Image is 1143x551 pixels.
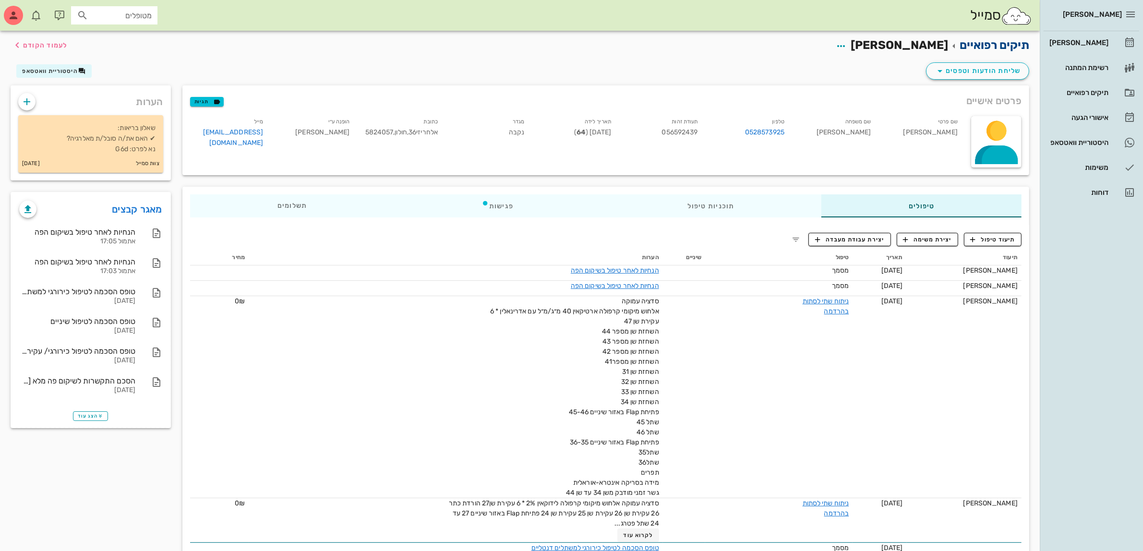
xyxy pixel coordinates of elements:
span: תשלומים [277,203,307,209]
span: לקרוא עוד [624,532,653,539]
div: [DATE] [19,327,135,335]
small: צוות סמייל [136,158,159,169]
button: היסטוריית וואטסאפ [16,64,92,78]
div: [DATE] [19,386,135,395]
button: לקרוא עוד [617,528,659,542]
small: טלפון [772,119,785,125]
span: לעמוד הקודם [23,41,68,49]
p: שאלון בריאות: ✔ האם את/ה סובל/ת מאלרגיה? נא לפרט: G6d [26,123,156,155]
button: לעמוד הקודם [12,36,68,54]
span: 056592439 [662,128,698,136]
div: [DATE] [19,357,135,365]
div: טיפולים [821,194,1022,217]
div: אתמול 17:05 [19,238,135,246]
span: [PERSON_NAME] [851,38,948,52]
small: שם פרטי [938,119,958,125]
th: טיפול [705,250,853,265]
a: הנחיות לאחר טיפול בשיקום הפה [571,266,659,275]
th: הערות [249,250,663,265]
span: תג [28,8,34,13]
a: ניתוח שתי לסתות בהרדמה [803,499,849,517]
th: תאריך [853,250,906,265]
div: טופס הסכמה לטיפול שיניים [19,317,135,326]
a: [PERSON_NAME] [1044,31,1139,54]
div: אישורי הגעה [1047,114,1108,121]
div: היסטוריית וואטסאפ [1047,139,1108,146]
a: הנחיות לאחר טיפול בשיקום הפה [571,282,659,290]
div: דוחות [1047,189,1108,196]
div: תוכניות טיפול [600,194,821,217]
span: היסטוריית וואטסאפ [22,68,78,74]
div: [PERSON_NAME] [879,114,966,154]
div: טופס הסכמה לטיפול כירורגי למשתלים דנטליים [19,287,135,296]
small: שם משפחה [845,119,871,125]
div: פגישות [394,194,601,217]
div: הערות [11,85,171,113]
a: אישורי הגעה [1044,106,1139,129]
div: משימות [1047,164,1108,171]
span: סדציה עמוקה אלחוש מיקומי קרפולה ארטיקאין 40 מ״ג/מ״ל עם אדרינאלין * 6 עקירת שן 47 השחזת שן מספר 44... [490,297,659,497]
span: [PERSON_NAME] [1063,10,1122,19]
button: תיעוד טיפול [964,233,1022,246]
span: 0₪ [235,297,245,305]
span: מסמך [832,282,849,290]
small: הופנה ע״י [328,119,350,125]
span: תיעוד טיפול [971,235,1015,244]
a: ניתוח שתי לסתות בהרדמה [803,297,849,315]
div: הנחיות לאחר טיפול בשיקום הפה [19,257,135,266]
div: [PERSON_NAME] [1047,39,1108,47]
span: תגיות [194,97,219,106]
small: מגדר [513,119,524,125]
button: הצג עוד [73,411,108,421]
div: [PERSON_NAME] [911,281,1018,291]
div: [DATE] [19,297,135,305]
img: SmileCloud logo [1001,6,1032,25]
a: 0528573925 [745,127,784,138]
div: סמייל [970,5,1032,26]
span: [DATE] [881,297,903,305]
span: סדציה עמוקה אלחוש מיקומי קרפולה לידוקאין 2% * 6 עקירת שן27 הורדת כתר 26 עקירת שן 26 עקירת שן 25 ע... [449,499,659,527]
button: שליחת הודעות וטפסים [926,62,1029,80]
span: הצג עוד [78,413,103,419]
a: רשימת המתנה [1044,56,1139,79]
span: [DATE] [881,282,903,290]
a: תיקים רפואיים [960,38,1029,52]
a: [EMAIL_ADDRESS][DOMAIN_NAME] [203,128,264,147]
a: מאגר קבצים [112,202,162,217]
span: יצירת משימה [903,235,952,244]
a: תיקים רפואיים [1044,81,1139,104]
span: , [407,128,409,136]
a: דוחות [1044,181,1139,204]
span: [DATE] ( ) [574,128,611,136]
div: [PERSON_NAME] [911,265,1018,275]
div: [PERSON_NAME] [271,114,358,154]
button: יצירת עבודת מעבדה [808,233,890,246]
div: נקבה [445,114,532,154]
button: תגיות [190,97,224,107]
th: תיעוד [907,250,1022,265]
a: היסטוריית וואטסאפ [1044,131,1139,154]
div: [PERSON_NAME] [911,296,1018,306]
span: שליחת הודעות וטפסים [934,65,1021,77]
div: תיקים רפואיים [1047,89,1108,96]
button: יצירת משימה [897,233,959,246]
span: 5824057 [365,128,394,136]
strong: 64 [577,128,586,136]
div: הסכם התקשרות לשיקום פה מלא [PERSON_NAME] רופא שיניים למטופל [19,376,135,385]
small: תאריך לידה [585,119,611,125]
small: [DATE] [22,158,40,169]
span: [DATE] [881,266,903,275]
div: הנחיות לאחר טיפול בשיקום הפה [19,228,135,237]
div: רשימת המתנה [1047,64,1108,72]
span: מסמך [832,266,849,275]
div: טופס הסכמה לטיפול כירורגי/ עקירת שן / אפיסקטומי [19,347,135,356]
span: חולון [393,128,407,136]
span: , [393,128,395,136]
span: פרטים אישיים [966,93,1022,108]
small: מייל [254,119,263,125]
small: תעודת זהות [672,119,698,125]
small: כתובת [424,119,438,125]
span: יצירת עבודת מעבדה [815,235,884,244]
span: 0₪ [235,499,245,507]
span: אלחריזי36 [407,128,438,136]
